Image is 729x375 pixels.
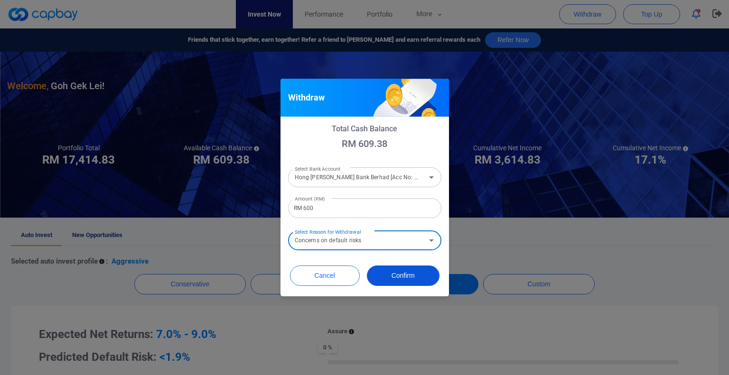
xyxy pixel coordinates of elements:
label: Select Bank Account [295,163,341,175]
h5: Withdraw [288,92,325,103]
label: Select Reason for Withdrawal [295,226,361,238]
label: Amount (RM) [295,195,325,202]
button: Open [425,171,438,184]
p: Total Cash Balance [288,124,441,133]
button: Open [425,234,438,247]
p: RM 609.38 [288,138,441,149]
button: Cancel [290,265,360,286]
button: Confirm [367,265,439,286]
